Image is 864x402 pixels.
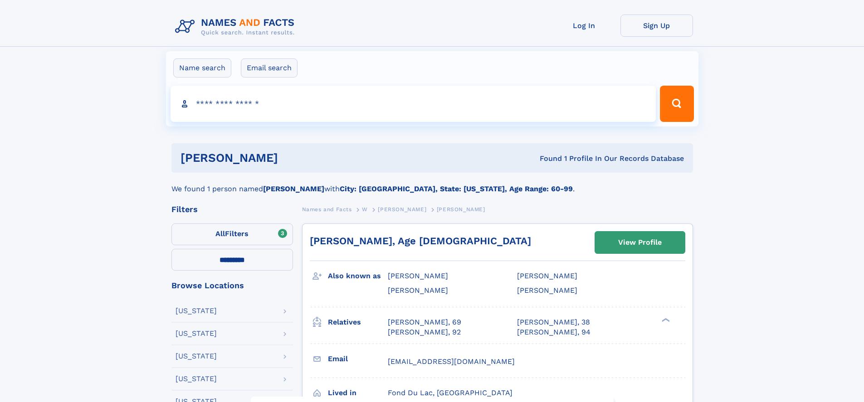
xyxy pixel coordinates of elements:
[215,229,225,238] span: All
[409,154,684,164] div: Found 1 Profile In Our Records Database
[378,206,426,213] span: [PERSON_NAME]
[548,15,620,37] a: Log In
[388,388,513,397] span: Fond Du Lac, [GEOGRAPHIC_DATA]
[660,86,693,122] button: Search Button
[618,232,662,253] div: View Profile
[181,152,409,164] h1: [PERSON_NAME]
[176,307,217,315] div: [US_STATE]
[171,86,656,122] input: search input
[517,271,577,280] span: [PERSON_NAME]
[171,15,302,39] img: Logo Names and Facts
[517,327,591,337] a: [PERSON_NAME], 94
[176,330,217,337] div: [US_STATE]
[388,271,448,280] span: [PERSON_NAME]
[302,203,352,215] a: Names and Facts
[171,223,293,245] label: Filters
[362,206,368,213] span: W
[171,281,293,290] div: Browse Locations
[171,173,693,194] div: We found 1 person named with .
[620,15,693,37] a: Sign Up
[362,203,368,215] a: W
[388,327,461,337] a: [PERSON_NAME], 92
[340,184,573,193] b: City: [GEOGRAPHIC_DATA], State: [US_STATE], Age Range: 60-99
[378,203,426,215] a: [PERSON_NAME]
[388,357,515,366] span: [EMAIL_ADDRESS][DOMAIN_NAME]
[659,317,670,323] div: ❯
[517,286,577,295] span: [PERSON_NAME]
[310,235,531,247] a: [PERSON_NAME], Age [DEMOGRAPHIC_DATA]
[595,232,685,253] a: View Profile
[173,58,231,77] label: Name search
[517,317,590,327] a: [PERSON_NAME], 38
[437,206,485,213] span: [PERSON_NAME]
[328,385,388,401] h3: Lived in
[388,286,448,295] span: [PERSON_NAME]
[176,375,217,383] div: [US_STATE]
[328,315,388,330] h3: Relatives
[263,184,324,193] b: [PERSON_NAME]
[388,317,461,327] a: [PERSON_NAME], 69
[328,268,388,284] h3: Also known as
[241,58,298,77] label: Email search
[328,351,388,367] h3: Email
[176,353,217,360] div: [US_STATE]
[171,205,293,213] div: Filters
